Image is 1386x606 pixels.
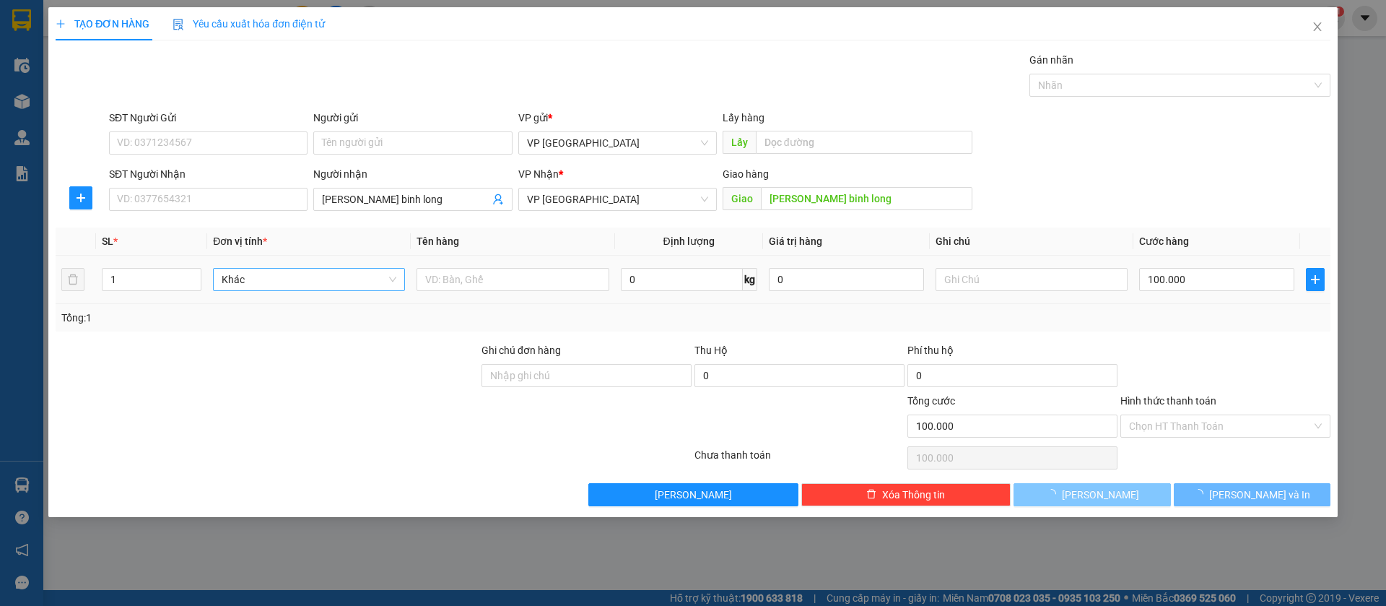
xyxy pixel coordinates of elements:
[518,168,559,180] span: VP Nhận
[1120,395,1216,407] label: Hình thức thanh toán
[882,487,945,503] span: Xóa Thông tin
[313,110,512,126] div: Người gửi
[56,19,66,29] span: plus
[1297,7,1338,48] button: Close
[1046,489,1062,499] span: loading
[1307,274,1324,285] span: plus
[693,447,906,472] div: Chưa thanh toán
[56,18,149,30] span: TẠO ĐƠN HÀNG
[481,364,692,387] input: Ghi chú đơn hàng
[61,268,84,291] button: delete
[417,268,609,291] input: VD: Bàn, Ghế
[723,131,756,154] span: Lấy
[866,489,876,501] span: delete
[1312,21,1323,33] span: close
[1014,483,1170,506] button: [PERSON_NAME]
[61,310,535,326] div: Tổng: 1
[761,187,972,210] input: Dọc đường
[173,19,184,30] img: icon
[518,110,717,126] div: VP gửi
[527,189,708,210] span: VP Lộc Ninh
[723,112,764,124] span: Lấy hàng
[109,166,308,182] div: SĐT Người Nhận
[527,132,708,154] span: VP Sài Gòn
[313,166,512,182] div: Người nhận
[588,483,798,506] button: [PERSON_NAME]
[936,268,1128,291] input: Ghi Chú
[481,345,561,356] label: Ghi chú đơn hàng
[1174,483,1330,506] button: [PERSON_NAME] và In
[492,194,504,205] span: user-add
[801,483,1011,506] button: deleteXóa Thông tin
[69,186,92,209] button: plus
[213,235,267,247] span: Đơn vị tính
[930,228,1133,256] th: Ghi chú
[723,187,761,210] span: Giao
[694,345,728,356] span: Thu Hộ
[743,268,757,291] span: kg
[723,168,769,180] span: Giao hàng
[173,18,325,30] span: Yêu cầu xuất hóa đơn điện tử
[756,131,972,154] input: Dọc đường
[1306,268,1325,291] button: plus
[1209,487,1310,503] span: [PERSON_NAME] và In
[417,235,459,247] span: Tên hàng
[907,395,955,407] span: Tổng cước
[1139,235,1189,247] span: Cước hàng
[1062,487,1139,503] span: [PERSON_NAME]
[769,268,924,291] input: 0
[769,235,822,247] span: Giá trị hàng
[1193,489,1209,499] span: loading
[102,235,113,247] span: SL
[655,487,732,503] span: [PERSON_NAME]
[109,110,308,126] div: SĐT Người Gửi
[222,269,396,290] span: Khác
[70,192,92,204] span: plus
[663,235,715,247] span: Định lượng
[1029,54,1073,66] label: Gán nhãn
[907,342,1117,364] div: Phí thu hộ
